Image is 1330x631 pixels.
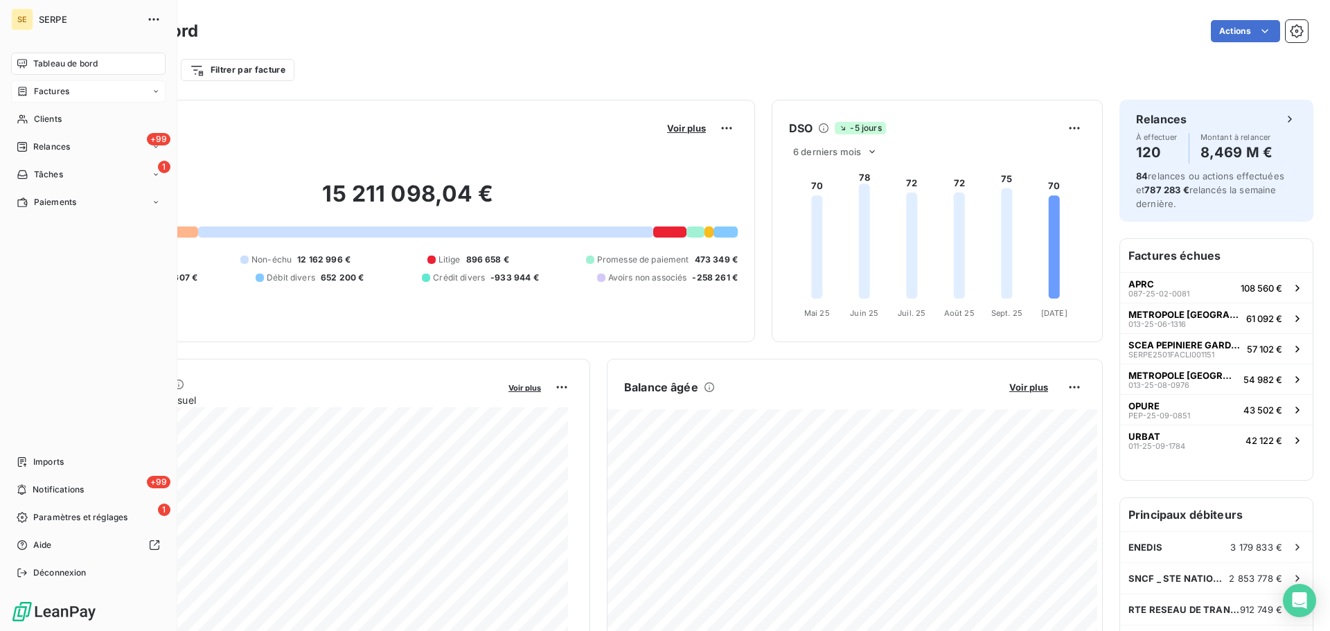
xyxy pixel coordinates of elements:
[1128,339,1241,350] span: SCEA PEPINIERE GARDOISE
[1136,141,1178,163] h4: 120
[33,567,87,579] span: Déconnexion
[1283,584,1316,617] div: Open Intercom Messenger
[11,534,166,556] a: Aide
[1120,394,1313,425] button: OPUREPEP-25-09-085143 502 €
[1120,303,1313,333] button: METROPOLE [GEOGRAPHIC_DATA]013-25-06-131661 092 €
[1211,20,1280,42] button: Actions
[158,161,170,173] span: 1
[33,141,70,153] span: Relances
[147,133,170,145] span: +99
[1128,431,1160,442] span: URBAT
[1128,442,1185,450] span: 011-25-09-1784
[1136,133,1178,141] span: À effectuer
[33,483,84,496] span: Notifications
[1245,435,1282,446] span: 42 122 €
[34,85,69,98] span: Factures
[33,57,98,70] span: Tableau de bord
[1243,374,1282,385] span: 54 982 €
[1136,111,1187,127] h6: Relances
[835,122,885,134] span: -5 jours
[850,308,878,318] tspan: Juin 25
[1136,170,1148,181] span: 84
[251,254,292,266] span: Non-échu
[34,196,76,208] span: Paiements
[1120,333,1313,364] button: SCEA PEPINIERE GARDOISESERPE2501FACLI00115157 102 €
[944,308,975,318] tspan: Août 25
[624,379,698,396] h6: Balance âgée
[267,272,315,284] span: Débit divers
[597,254,689,266] span: Promesse de paiement
[1136,170,1284,209] span: relances ou actions effectuées et relancés la semaine dernière.
[33,539,52,551] span: Aide
[663,122,710,134] button: Voir plus
[1128,400,1160,411] span: OPURE
[297,254,351,266] span: 12 162 996 €
[1005,381,1052,393] button: Voir plus
[1128,604,1240,615] span: RTE RESEAU DE TRANSPORT ELECTRICITE
[793,146,861,157] span: 6 derniers mois
[692,272,738,284] span: -258 261 €
[1246,313,1282,324] span: 61 092 €
[1128,381,1189,389] span: 013-25-08-0976
[490,272,539,284] span: -933 944 €
[147,476,170,488] span: +99
[1128,320,1186,328] span: 013-25-06-1316
[667,123,706,134] span: Voir plus
[1120,498,1313,531] h6: Principaux débiteurs
[33,456,64,468] span: Imports
[1241,283,1282,294] span: 108 560 €
[1128,278,1154,290] span: APRC
[991,308,1022,318] tspan: Sept. 25
[1200,133,1273,141] span: Montant à relancer
[1229,573,1282,584] span: 2 853 778 €
[1041,308,1067,318] tspan: [DATE]
[34,113,62,125] span: Clients
[1120,425,1313,455] button: URBAT011-25-09-178442 122 €
[78,180,738,222] h2: 15 211 098,04 €
[508,383,541,393] span: Voir plus
[789,120,813,136] h6: DSO
[1230,542,1282,553] span: 3 179 833 €
[1243,405,1282,416] span: 43 502 €
[1128,290,1189,298] span: 087-25-02-0081
[433,272,485,284] span: Crédit divers
[158,504,170,516] span: 1
[1240,604,1282,615] span: 912 749 €
[1144,184,1189,195] span: 787 283 €
[39,14,139,25] span: SERPE
[321,272,364,284] span: 652 200 €
[1128,370,1238,381] span: METROPOLE [GEOGRAPHIC_DATA]
[466,254,509,266] span: 896 658 €
[33,511,127,524] span: Paramètres et réglages
[1009,382,1048,393] span: Voir plus
[1128,309,1241,320] span: METROPOLE [GEOGRAPHIC_DATA]
[1128,411,1190,420] span: PEP-25-09-0851
[608,272,687,284] span: Avoirs non associés
[11,8,33,30] div: SE
[804,308,830,318] tspan: Mai 25
[34,168,63,181] span: Tâches
[1247,344,1282,355] span: 57 102 €
[1128,573,1229,584] span: SNCF _ STE NATIONALE
[438,254,461,266] span: Litige
[695,254,738,266] span: 473 349 €
[898,308,925,318] tspan: Juil. 25
[1128,350,1214,359] span: SERPE2501FACLI001151
[1200,141,1273,163] h4: 8,469 M €
[1120,272,1313,303] button: APRC087-25-02-0081108 560 €
[1120,239,1313,272] h6: Factures échues
[1128,542,1162,553] span: ENEDIS
[1120,364,1313,394] button: METROPOLE [GEOGRAPHIC_DATA]013-25-08-097654 982 €
[11,601,97,623] img: Logo LeanPay
[181,59,294,81] button: Filtrer par facture
[504,381,545,393] button: Voir plus
[78,393,499,407] span: Chiffre d'affaires mensuel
